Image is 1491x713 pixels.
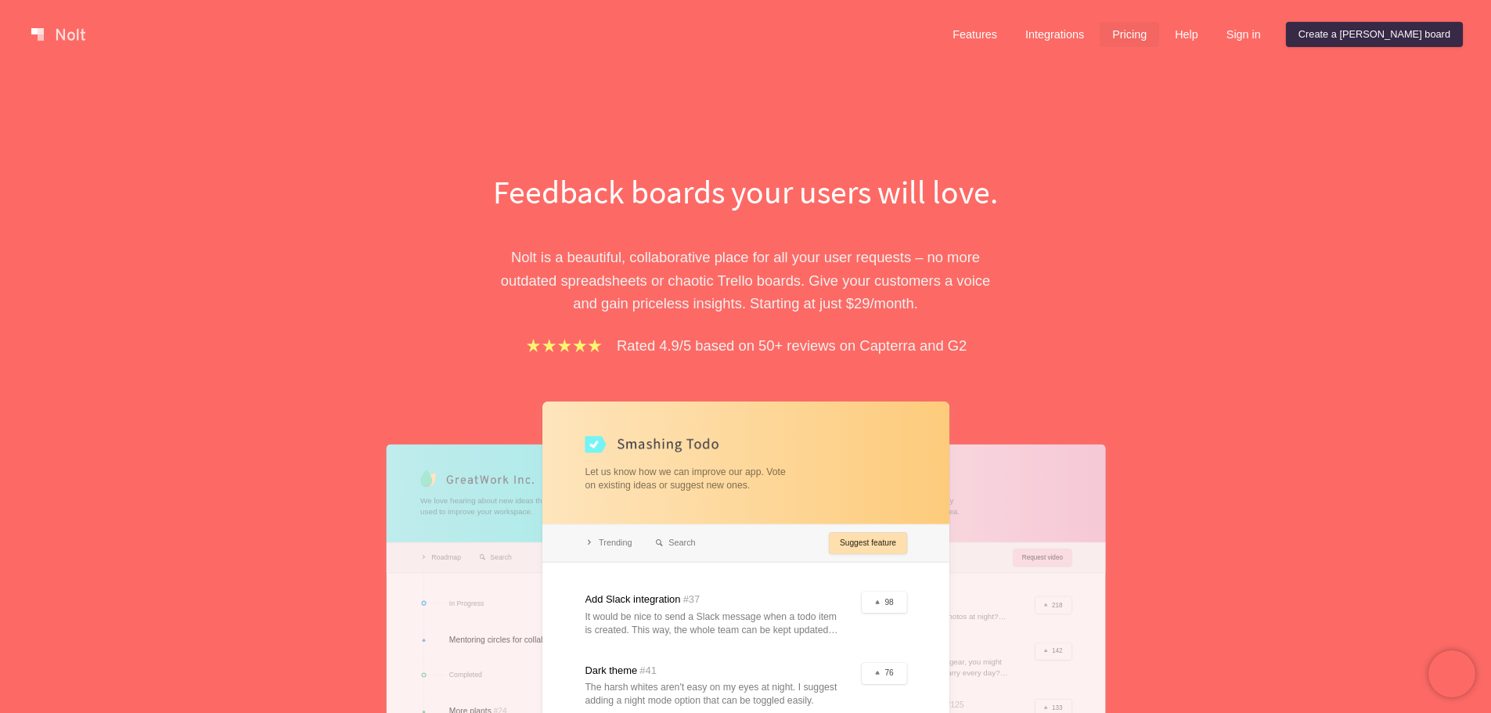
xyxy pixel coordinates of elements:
[1162,22,1211,47] a: Help
[1428,650,1475,697] iframe: Chatra live chat
[1286,22,1463,47] a: Create a [PERSON_NAME] board
[617,334,967,357] p: Rated 4.9/5 based on 50+ reviews on Capterra and G2
[940,22,1010,47] a: Features
[1100,22,1159,47] a: Pricing
[1214,22,1273,47] a: Sign in
[476,169,1016,214] h1: Feedback boards your users will love.
[476,246,1016,315] p: Nolt is a beautiful, collaborative place for all your user requests – no more outdated spreadshee...
[524,337,604,355] img: stars.b067e34983.png
[1013,22,1097,47] a: Integrations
